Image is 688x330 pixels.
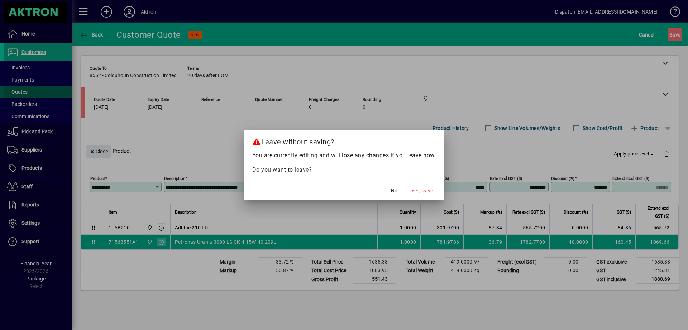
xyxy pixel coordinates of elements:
[408,185,436,197] button: Yes, leave
[391,187,397,195] span: No
[252,166,436,174] p: Do you want to leave?
[383,185,406,197] button: No
[411,187,433,195] span: Yes, leave
[244,130,445,151] h2: Leave without saving?
[252,151,436,160] p: You are currently editing and will lose any changes if you leave now.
